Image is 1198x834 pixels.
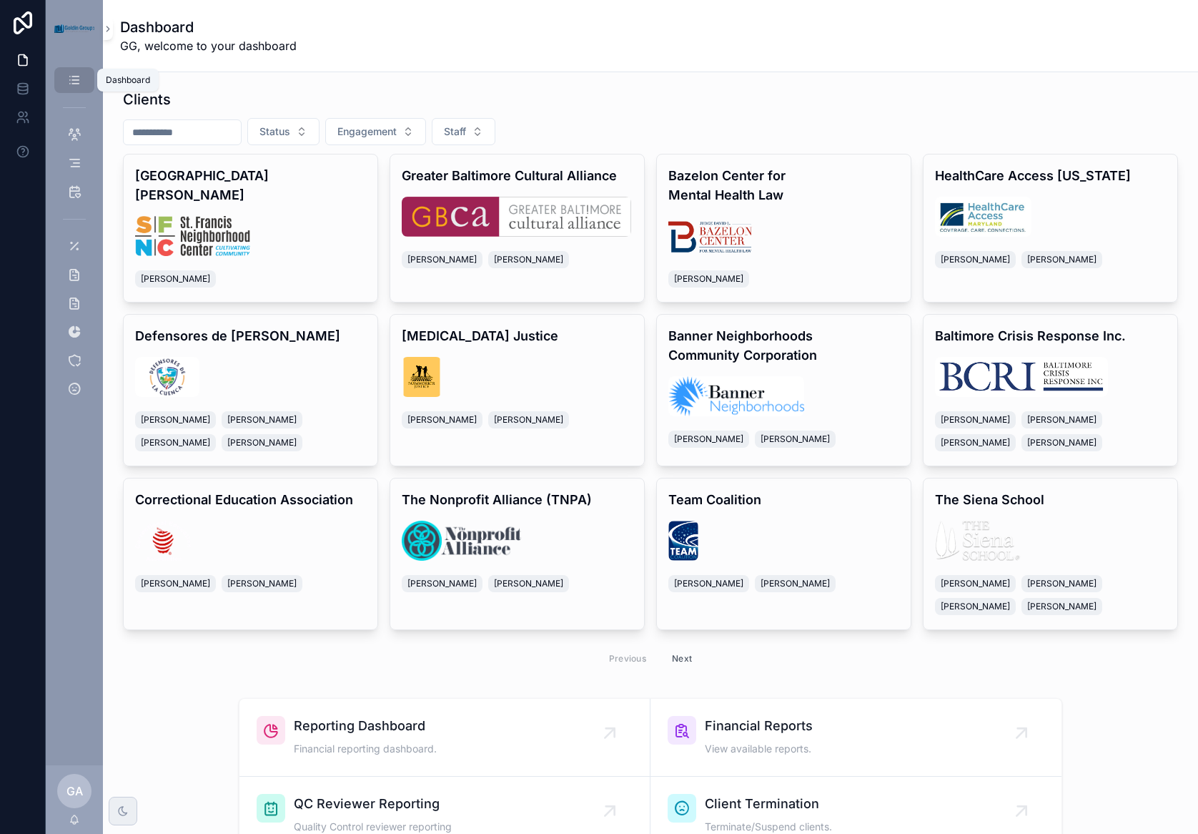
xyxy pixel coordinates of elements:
span: [PERSON_NAME] [941,437,1010,448]
span: [PERSON_NAME] [674,273,743,285]
span: [PERSON_NAME] [141,437,210,448]
span: Terminate/Suspend clients. [705,820,832,834]
span: GA [66,783,83,800]
span: QC Reviewer Reporting [294,794,452,814]
span: [PERSON_NAME] [141,414,210,426]
a: Team Coalitionlogo.jpg[PERSON_NAME][PERSON_NAME] [656,478,911,630]
img: logo.svg [402,357,442,397]
h4: Baltimore Crisis Response Inc. [935,326,1166,345]
img: logo.jpg [668,521,698,561]
a: Baltimore Crisis Response Inc.logo.png[PERSON_NAME][PERSON_NAME][PERSON_NAME][PERSON_NAME] [923,314,1178,466]
span: [PERSON_NAME] [494,254,563,265]
div: scrollable content [46,57,103,421]
img: logo.png [935,357,1108,397]
span: Staff [444,124,466,139]
a: The Nonprofit Alliance (TNPA)logo.png[PERSON_NAME][PERSON_NAME] [390,478,645,630]
span: [PERSON_NAME] [407,254,477,265]
h4: Greater Baltimore Cultural Alliance [402,166,633,185]
img: logo.jpg [135,357,199,397]
span: [PERSON_NAME] [1027,578,1096,589]
span: [PERSON_NAME] [941,414,1010,426]
img: logo.jpg [935,197,1031,237]
img: logo.jpg [402,197,631,237]
span: Engagement [337,124,397,139]
a: Correctional Education Associationlogo.png[PERSON_NAME][PERSON_NAME] [123,478,378,630]
img: logo.png [402,521,521,561]
a: The Siena Schoollogo.png[PERSON_NAME][PERSON_NAME][PERSON_NAME][PERSON_NAME] [923,478,1178,630]
a: Banner Neighborhoods Community Corporationlogo.png[PERSON_NAME][PERSON_NAME] [656,314,911,466]
h4: The Siena School [935,490,1166,509]
h4: [GEOGRAPHIC_DATA][PERSON_NAME] [135,166,366,205]
span: [PERSON_NAME] [1027,601,1096,612]
h4: Defensores de [PERSON_NAME] [135,326,366,345]
img: logo.png [135,216,250,256]
span: Quality Control reviewer reporting [294,820,452,834]
h1: Dashboard [120,17,297,37]
h4: HealthCare Access [US_STATE] [935,166,1166,185]
div: Dashboard [106,74,150,86]
img: logo.png [668,376,804,416]
img: logo.png [135,521,191,561]
h4: Bazelon Center for Mental Health Law [668,166,899,205]
a: Reporting DashboardFinancial reporting dashboard. [239,699,650,777]
span: [PERSON_NAME] [141,273,210,285]
span: [PERSON_NAME] [941,578,1010,589]
span: Status [259,124,290,139]
img: App logo [54,24,94,32]
img: logo.png [935,521,1021,561]
button: Select Button [247,118,320,145]
a: Defensores de [PERSON_NAME]logo.jpg[PERSON_NAME][PERSON_NAME][PERSON_NAME][PERSON_NAME] [123,314,378,466]
span: [PERSON_NAME] [494,414,563,426]
span: [PERSON_NAME] [941,601,1010,612]
span: [PERSON_NAME] [761,578,830,589]
img: logo.png [668,216,754,256]
h4: Team Coalition [668,490,899,509]
span: [PERSON_NAME] [674,578,743,589]
h4: [MEDICAL_DATA] Justice [402,326,633,345]
button: Select Button [432,118,495,145]
span: [PERSON_NAME] [674,433,743,445]
button: Next [662,647,702,669]
span: Financial reporting dashboard. [294,742,437,756]
button: Select Button [325,118,426,145]
a: [GEOGRAPHIC_DATA][PERSON_NAME]logo.png[PERSON_NAME] [123,154,378,303]
a: Greater Baltimore Cultural Alliancelogo.jpg[PERSON_NAME][PERSON_NAME] [390,154,645,303]
span: Reporting Dashboard [294,716,437,736]
span: [PERSON_NAME] [761,433,830,445]
span: [PERSON_NAME] [141,578,210,589]
a: Bazelon Center for Mental Health Lawlogo.png[PERSON_NAME] [656,154,911,303]
h4: The Nonprofit Alliance (TNPA) [402,490,633,509]
a: [MEDICAL_DATA] Justicelogo.svg[PERSON_NAME][PERSON_NAME] [390,314,645,466]
span: [PERSON_NAME] [1027,254,1096,265]
span: [PERSON_NAME] [941,254,1010,265]
span: Financial Reports [705,716,813,736]
a: HealthCare Access [US_STATE]logo.jpg[PERSON_NAME][PERSON_NAME] [923,154,1178,303]
span: GG, welcome to your dashboard [120,37,297,54]
span: [PERSON_NAME] [227,414,297,426]
span: Client Termination [705,794,832,814]
span: [PERSON_NAME] [407,414,477,426]
h1: Clients [123,89,171,109]
span: [PERSON_NAME] [227,437,297,448]
span: [PERSON_NAME] [1027,414,1096,426]
span: [PERSON_NAME] [494,578,563,589]
span: [PERSON_NAME] [407,578,477,589]
h4: Banner Neighborhoods Community Corporation [668,326,899,365]
span: View available reports. [705,742,813,756]
span: [PERSON_NAME] [227,578,297,589]
span: [PERSON_NAME] [1027,437,1096,448]
a: Financial ReportsView available reports. [650,699,1061,777]
h4: Correctional Education Association [135,490,366,509]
